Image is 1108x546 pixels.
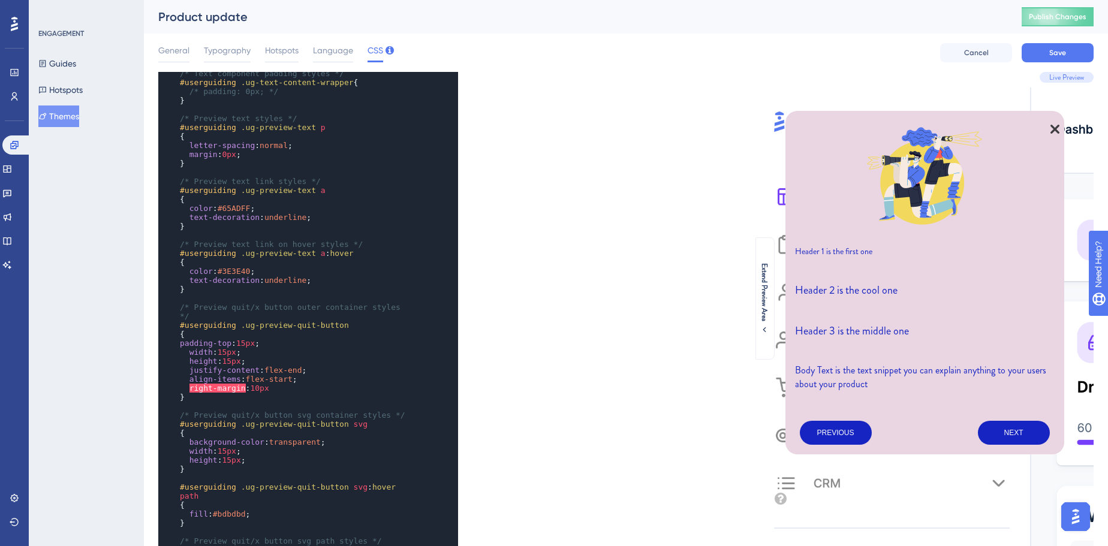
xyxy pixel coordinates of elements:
[180,330,185,339] span: {
[109,28,229,148] img: Modal Media
[180,240,363,249] span: /* Preview text link on hover styles */
[1058,499,1094,535] iframe: UserGuiding AI Assistant Launcher
[269,438,321,447] span: transparent
[180,132,185,141] span: {
[180,78,359,87] span: {
[189,357,218,366] span: height
[264,276,306,285] span: underline
[1049,73,1084,82] span: Live Preview
[180,536,382,545] span: /* Preview quit/x button svg path styles */
[180,464,185,473] span: }
[189,267,213,276] span: color
[180,357,246,366] span: : ;
[354,482,368,491] span: svg
[222,455,240,464] span: 15px
[180,438,326,447] span: : ;
[295,28,304,46] div: Close Preview
[246,375,293,384] span: flex-start
[218,204,251,213] span: #65ADFF
[189,204,213,213] span: color
[180,518,185,527] span: }
[180,455,246,464] span: : ;
[218,267,251,276] span: #3E3E40
[180,195,185,204] span: {
[241,78,354,87] span: .ug-text-content-wrapper
[40,195,299,210] h2: Header 2 is the cool one
[40,158,299,170] h1: Header 1 is the first one
[354,420,368,429] span: svg
[180,339,260,348] span: : ;
[213,509,246,518] span: #bdbdbd
[218,447,236,455] span: 15px
[180,393,185,402] span: }
[964,48,989,58] span: Cancel
[180,348,241,357] span: : ;
[189,87,279,96] span: /* padding: 0px; */
[180,204,255,213] span: : ;
[1029,12,1086,22] span: Publish Changes
[241,249,316,258] span: .ug-preview-text
[180,447,241,455] span: : ;
[189,384,246,393] span: right-margin
[180,384,269,393] span: :
[241,321,349,330] span: .ug-preview-quit-button
[180,114,297,123] span: /* Preview text styles */
[40,236,299,251] h3: Header 3 is the middle one
[265,43,299,58] span: Hotspots
[1022,43,1094,62] button: Save
[189,366,260,375] span: justify-content
[38,79,83,101] button: Hotspots
[264,366,302,375] span: flex-end
[180,150,241,159] span: : ;
[189,447,213,455] span: width
[189,509,208,518] span: fill
[180,267,255,276] span: : ;
[755,263,774,334] button: Extend Preview Area
[158,43,189,58] span: General
[189,150,218,159] span: margin
[250,384,269,393] span: 10px
[241,186,316,195] span: .ug-preview-text
[38,53,76,74] button: Guides
[180,177,321,186] span: /* Preview text link styles */
[372,482,396,491] span: hover
[180,429,185,438] span: {
[180,321,236,330] span: #userguiding
[321,186,326,195] span: a
[180,509,251,518] span: : ;
[180,69,344,78] span: /* Text component padding styles */
[180,420,236,429] span: #userguiding
[180,249,354,258] span: :
[321,123,326,132] span: p
[189,438,264,447] span: background-color
[180,222,185,231] span: }
[158,8,992,25] div: Product update
[38,29,84,38] div: ENGAGEMENT
[180,491,198,500] span: path
[330,249,353,258] span: hover
[241,482,349,491] span: .ug-preview-quit-button
[180,276,311,285] span: : ;
[189,276,260,285] span: text-decoration
[180,285,185,294] span: }
[1049,48,1066,58] span: Save
[180,375,297,384] span: : ;
[28,3,75,17] span: Need Help?
[189,141,255,150] span: letter-spacing
[180,78,236,87] span: #userguiding
[241,123,316,132] span: .ug-preview-text
[180,141,293,150] span: : ;
[222,150,236,159] span: 0px
[180,482,401,500] span: :
[760,263,769,321] span: Extend Preview Area
[180,366,306,375] span: : ;
[180,500,185,509] span: {
[189,455,218,464] span: height
[180,411,405,420] span: /* Preview quit/x button svg container styles */
[40,276,299,303] p: Body Text is the text snippet you can explain anything to your users about your product
[241,420,349,429] span: .ug-preview-quit-button
[222,357,240,366] span: 15px
[180,258,185,267] span: {
[180,123,236,132] span: #userguiding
